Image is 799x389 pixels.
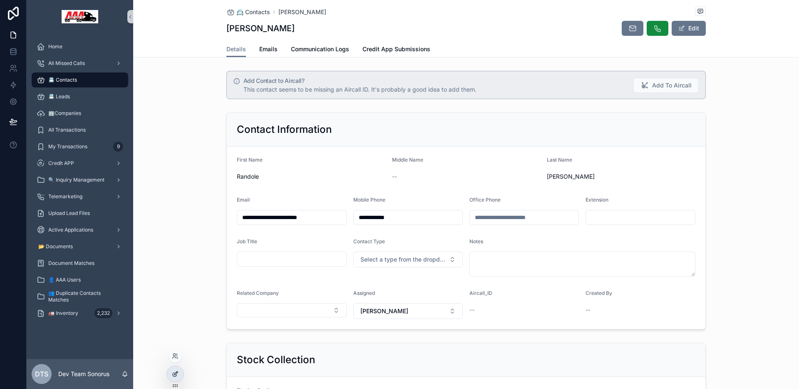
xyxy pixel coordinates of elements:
[237,353,315,367] h2: Stock Collection
[32,89,128,104] a: 📇 Leads
[48,160,74,167] span: Credit APP
[291,42,349,58] a: Communication Logs
[226,42,246,57] a: Details
[48,177,104,183] span: 🔍 Inquiry Management
[32,39,128,54] a: Home
[32,172,128,187] a: 🔍 Inquiry Management
[586,197,608,203] span: Extension
[32,189,128,204] a: Telemarketing
[243,78,627,84] h5: Add Contact to Aircall?
[243,86,476,93] span: This contact seems to be missing an Aircall ID. It's probably a good idea to add them.
[547,157,572,163] span: Last Name
[48,310,78,317] span: 🚛 Inventory
[291,45,349,53] span: Communication Logs
[237,157,263,163] span: First Name
[32,72,128,87] a: 📇 Contacts
[259,45,278,53] span: Emails
[237,123,332,136] h2: Contact Information
[586,290,612,296] span: Created By
[633,78,699,93] button: Add To Aircall
[236,8,270,16] span: 📇 Contacts
[353,303,463,319] button: Select Button
[469,238,483,244] span: Notes
[27,33,133,332] div: scrollable content
[48,227,93,233] span: Active Applications
[547,172,695,181] span: [PERSON_NAME]
[32,306,128,321] a: 🚛 Inventory2,232
[62,10,98,23] img: App logo
[32,156,128,171] a: Credit APP
[32,56,128,71] a: All Missed Calls
[353,252,463,267] button: Select Button
[32,272,128,287] a: 👤 AAA Users
[48,77,77,83] span: 📇 Contacts
[32,289,128,304] a: 👥 Duplicate Contacts Matches
[353,238,385,244] span: Contact Type
[32,106,128,121] a: 🏢Companies
[113,142,123,152] div: 9
[38,243,73,250] span: 📂 Documents
[237,172,385,181] span: Randole
[469,290,492,296] span: Aircall_ID
[48,260,94,267] span: Document Matches
[48,290,120,303] span: 👥 Duplicate Contacts Matches
[32,222,128,237] a: Active Applications
[672,21,706,36] button: Edit
[652,81,692,90] span: Add To Aircall
[392,157,423,163] span: Middle Name
[32,256,128,271] a: Document Matches
[48,277,81,283] span: 👤 AAA Users
[237,238,257,244] span: Job Title
[469,197,501,203] span: Office Phone
[243,85,627,94] div: This contact seems to be missing an Aircall ID. It's probably a good idea to add them.
[360,307,408,315] span: [PERSON_NAME]
[48,127,86,133] span: All Transactions
[48,210,90,217] span: Upload Lead Files
[392,172,397,181] span: --
[226,22,295,34] h1: [PERSON_NAME]
[226,8,270,16] a: 📇 Contacts
[362,45,430,53] span: Credit App Submissions
[469,306,474,314] span: --
[32,239,128,254] a: 📂 Documents
[35,369,48,379] span: DTS
[32,139,128,154] a: My Transactions9
[237,303,347,317] button: Select Button
[94,308,112,318] div: 2,232
[353,290,375,296] span: Assigned
[48,43,62,50] span: Home
[360,255,446,264] span: Select a type from the dropdown
[362,42,430,58] a: Credit App Submissions
[48,93,70,100] span: 📇 Leads
[48,60,85,67] span: All Missed Calls
[48,143,87,150] span: My Transactions
[353,197,385,203] span: Mobile Phone
[237,197,250,203] span: Email
[237,290,279,296] span: Related Company
[226,45,246,53] span: Details
[58,370,109,378] p: Dev Team Sonorus
[32,206,128,221] a: Upload Lead Files
[48,110,81,117] span: 🏢Companies
[259,42,278,58] a: Emails
[278,8,326,16] a: [PERSON_NAME]
[586,306,591,314] span: --
[32,122,128,137] a: All Transactions
[48,193,82,200] span: Telemarketing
